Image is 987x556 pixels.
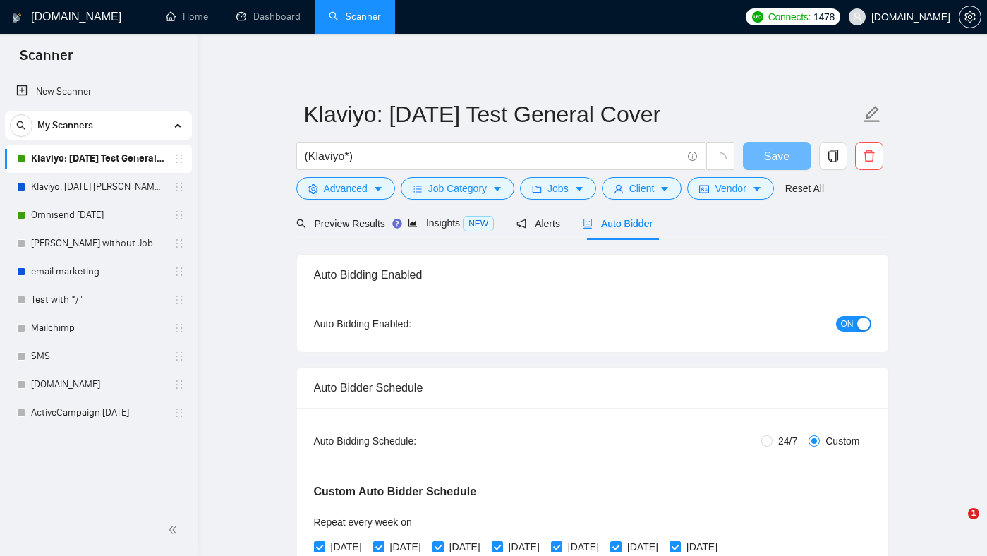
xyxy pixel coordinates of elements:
button: settingAdvancedcaret-down [296,177,395,200]
span: search [296,219,306,229]
span: caret-down [373,183,383,194]
a: dashboardDashboard [236,11,301,23]
span: holder [174,153,185,164]
span: loading [714,152,727,165]
span: holder [174,181,185,193]
li: My Scanners [5,111,192,427]
span: Vendor [715,181,746,196]
span: double-left [168,523,182,537]
a: Test with */" [31,286,165,314]
span: setting [308,183,318,194]
a: Mailchimp [31,314,165,342]
a: homeHome [166,11,208,23]
input: Scanner name... [304,97,860,132]
span: Connects: [768,9,811,25]
a: Klaviyo: [DATE] [PERSON_NAME] [MEDICAL_DATA] [31,173,165,201]
div: Auto Bidding Enabled [314,255,871,295]
button: barsJob Categorycaret-down [401,177,514,200]
span: setting [959,11,981,23]
span: robot [583,219,593,229]
span: notification [516,219,526,229]
button: setting [959,6,981,28]
button: copy [819,142,847,170]
span: holder [174,266,185,277]
a: Reset All [785,181,824,196]
a: Klaviyo: [DATE] Test General Cover [31,145,165,173]
div: Auto Bidding Enabled: [314,316,499,332]
button: folderJobscaret-down [520,177,596,200]
div: Auto Bidding Schedule: [314,433,499,449]
span: holder [174,238,185,249]
a: SMS [31,342,165,370]
h5: Custom Auto Bidder Schedule [314,483,477,500]
a: searchScanner [329,11,381,23]
span: Client [629,181,655,196]
span: Insights [408,217,494,229]
button: delete [855,142,883,170]
span: delete [856,150,883,162]
span: holder [174,407,185,418]
span: Auto Bidder [583,218,653,229]
span: Scanner [8,45,84,75]
span: bars [413,183,423,194]
span: caret-down [660,183,670,194]
span: [DATE] [681,539,723,555]
span: Job Category [428,181,487,196]
span: user [852,12,862,22]
a: email marketing [31,258,165,286]
button: search [10,114,32,137]
span: My Scanners [37,111,93,140]
span: holder [174,351,185,362]
li: New Scanner [5,78,192,106]
img: upwork-logo.png [752,11,763,23]
span: search [11,121,32,131]
span: user [614,183,624,194]
span: Preview Results [296,218,385,229]
span: edit [863,105,881,123]
a: [DOMAIN_NAME] [31,370,165,399]
span: Alerts [516,218,560,229]
iframe: Intercom live chat [939,508,973,542]
span: Advanced [324,181,368,196]
a: New Scanner [16,78,181,106]
span: [DATE] [622,539,664,555]
input: Search Freelance Jobs... [305,147,682,165]
a: ActiveCampaign [DATE] [31,399,165,427]
span: caret-down [492,183,502,194]
span: folder [532,183,542,194]
span: 1478 [813,9,835,25]
span: [DATE] [503,539,545,555]
a: [PERSON_NAME] without Job Category [31,229,165,258]
div: Auto Bidder Schedule [314,368,871,408]
span: holder [174,379,185,390]
span: holder [174,210,185,221]
span: [DATE] [562,539,605,555]
span: ON [841,316,854,332]
a: setting [959,11,981,23]
span: caret-down [752,183,762,194]
span: caret-down [574,183,584,194]
button: idcardVendorcaret-down [687,177,773,200]
span: NEW [463,216,494,231]
span: holder [174,322,185,334]
button: userClientcaret-down [602,177,682,200]
span: copy [820,150,847,162]
span: holder [174,294,185,306]
a: Omnisend [DATE] [31,201,165,229]
span: Jobs [547,181,569,196]
span: Custom [820,433,865,449]
span: [DATE] [444,539,486,555]
span: idcard [699,183,709,194]
button: Save [743,142,811,170]
div: Tooltip anchor [391,217,404,230]
span: info-circle [688,152,697,161]
img: logo [12,6,22,29]
span: [DATE] [384,539,427,555]
span: [DATE] [325,539,368,555]
span: Save [764,147,789,165]
span: 24/7 [773,433,803,449]
span: area-chart [408,218,418,228]
span: Repeat every week on [314,516,412,528]
span: 1 [968,508,979,519]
